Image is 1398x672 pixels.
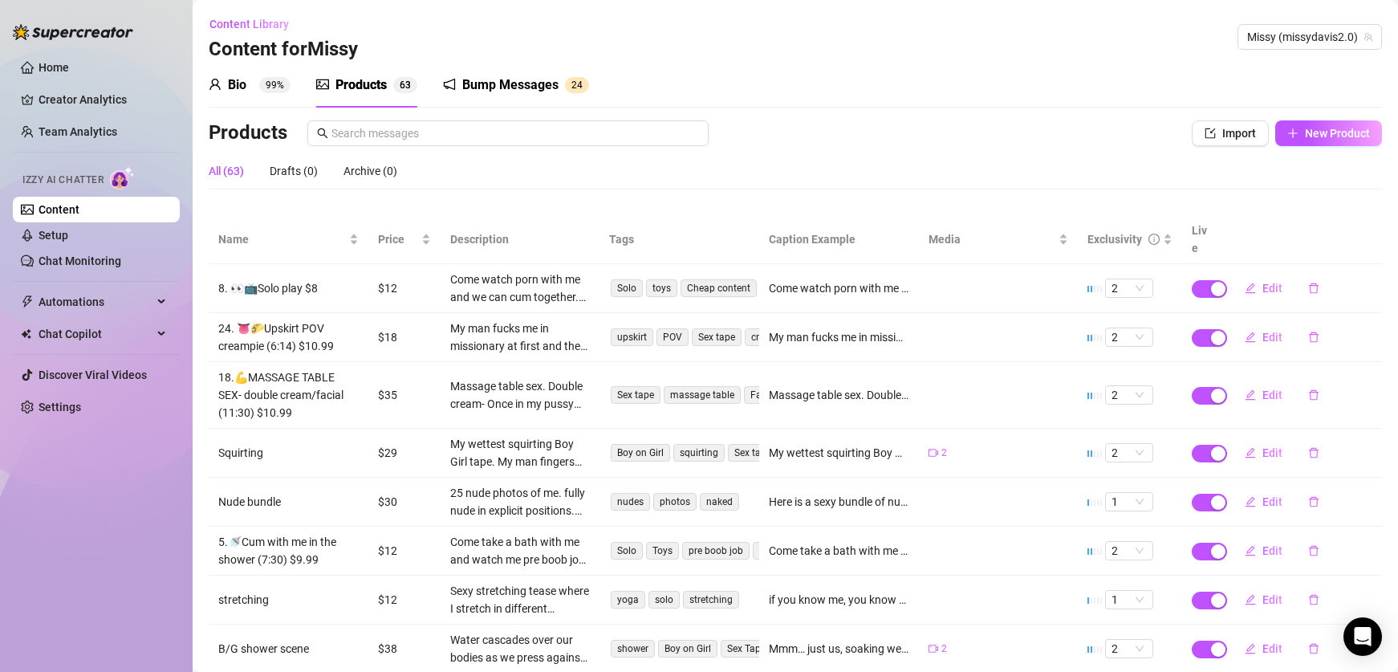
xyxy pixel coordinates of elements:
[209,313,368,362] td: 24. 👅🌮Upskirt POV creampie (6:14) $10.99
[21,328,31,340] img: Chat Copilot
[929,230,1056,248] span: Media
[1245,389,1256,401] span: edit
[450,582,591,617] div: Sexy stretching tease where I stretch in different positions with no panties on. I didnt even kno...
[1111,328,1147,346] span: 2
[658,640,717,658] span: Boy on Girl
[270,162,318,180] div: Drafts (0)
[692,328,742,346] span: Sex tape
[1295,440,1332,466] button: delete
[1247,25,1372,49] span: Missy (missydavis2.0)
[368,264,441,313] td: $12
[611,444,670,462] span: Boy on Girl
[1295,636,1332,662] button: delete
[1295,275,1332,301] button: delete
[1262,282,1282,295] span: Edit
[745,328,798,346] span: creampie
[1308,283,1319,294] span: delete
[368,313,441,362] td: $18
[599,215,759,264] th: Tags
[209,18,289,31] span: Content Library
[611,386,660,404] span: Sex tape
[769,386,909,404] div: Massage table sex. Double cream- Once in my pussy and another all over my face! Facial special al...
[700,493,739,511] span: naked
[1262,389,1282,401] span: Edit
[259,77,291,93] sup: 99%
[368,576,441,625] td: $12
[769,444,909,462] div: My wettest squirting Boy Girl tape. My man fingers my pussy until I squirt all over the floor. Af...
[1192,120,1269,146] button: Import
[209,215,368,264] th: Name
[769,493,909,511] div: Here is a sexy bundle of nudes that I know you will love 🤤
[1111,386,1147,404] span: 2
[1232,382,1295,408] button: Edit
[769,542,909,560] div: Come take a bath with me and watch me pre boob job. I scrub myself down and lather myself in bubb...
[1295,489,1332,515] button: delete
[1111,444,1147,462] span: 2
[1295,382,1332,408] button: delete
[39,87,167,112] a: Creator Analytics
[331,124,699,142] input: Search messages
[769,591,909,609] div: if you know me, you know I LOVE to exercise😋 I was stretching in front of my man and didn't even ...
[368,429,441,478] td: $29
[1262,593,1282,606] span: Edit
[218,230,346,248] span: Name
[1232,440,1295,466] button: Edit
[1287,128,1298,139] span: plus
[1295,587,1332,613] button: delete
[1245,545,1256,556] span: edit
[929,448,938,458] span: video-camera
[450,271,591,306] div: Come watch porn with me and we can cum together. This is throwback video to pre boobjob. Where I ...
[1262,331,1282,344] span: Edit
[450,435,591,470] div: My wettest squirting Boy Girl tape. My man fingers my pussy until I squirt all over the floor. Af...
[1222,127,1256,140] span: Import
[39,369,147,381] a: Discover Viral Videos
[1232,636,1295,662] button: Edit
[110,166,135,189] img: AI Chatter
[1262,642,1282,655] span: Edit
[744,386,783,404] span: Facial
[39,401,81,413] a: Settings
[1205,128,1216,139] span: import
[1245,332,1256,343] span: edit
[656,328,689,346] span: POV
[316,78,329,91] span: picture
[228,75,246,95] div: Bio
[450,320,591,355] div: My man fucks me in missionary at first and then flips me over for a doggy style fuck where I get ...
[1295,538,1332,564] button: delete
[611,493,650,511] span: nudes
[368,362,441,429] td: $35
[941,446,947,461] span: 2
[1308,332,1319,343] span: delete
[39,321,152,347] span: Chat Copilot
[450,484,591,519] div: 25 nude photos of me. fully nude in explicit positions. Fake titties. Vagina and ass all included...
[611,279,643,297] span: Solo
[682,542,750,560] span: pre boob job
[1305,127,1370,140] span: New Product
[1245,447,1256,458] span: edit
[753,542,808,560] span: waterplay
[443,78,456,91] span: notification
[1275,120,1382,146] button: New Product
[1232,538,1295,564] button: Edit
[209,11,302,37] button: Content Library
[450,533,591,568] div: Come take a bath with me and watch me pre boob job. I scrub myself down and lather myself in bubb...
[1308,545,1319,556] span: delete
[209,264,368,313] td: 8. 👀📺Solo play $8
[21,295,34,308] span: thunderbolt
[1111,542,1147,560] span: 2
[39,289,152,315] span: Automations
[1308,447,1319,458] span: delete
[646,542,679,560] span: Toys
[1245,643,1256,654] span: edit
[209,429,368,478] td: Squirting
[393,77,417,93] sup: 63
[39,203,79,216] a: Content
[209,120,287,146] h3: Products
[1308,389,1319,401] span: delete
[39,125,117,138] a: Team Analytics
[1182,215,1222,264] th: Live
[611,328,653,346] span: upskirt
[378,230,418,248] span: Price
[1262,544,1282,557] span: Edit
[653,493,697,511] span: photos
